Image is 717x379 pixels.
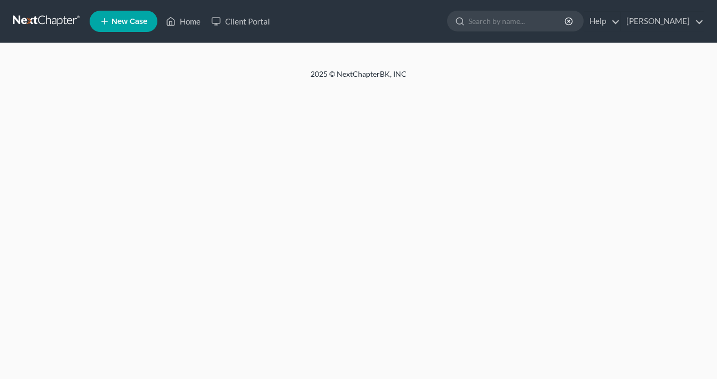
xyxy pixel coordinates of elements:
a: Client Portal [206,12,275,31]
div: 2025 © NextChapterBK, INC [54,69,663,88]
span: New Case [111,18,147,26]
a: [PERSON_NAME] [621,12,704,31]
a: Help [584,12,620,31]
a: Home [161,12,206,31]
input: Search by name... [468,11,566,31]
